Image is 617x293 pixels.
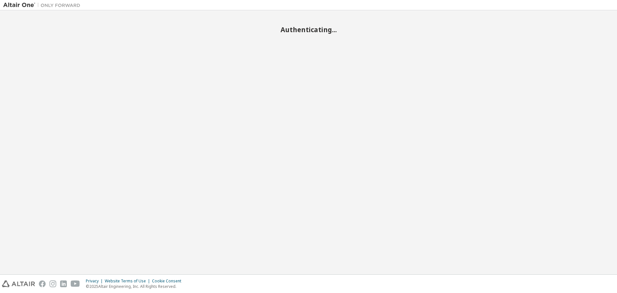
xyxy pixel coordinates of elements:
img: Altair One [3,2,84,8]
div: Privacy [86,279,105,284]
img: facebook.svg [39,280,46,287]
div: Website Terms of Use [105,279,152,284]
div: Cookie Consent [152,279,185,284]
img: youtube.svg [71,280,80,287]
h2: Authenticating... [3,25,614,34]
img: linkedin.svg [60,280,67,287]
img: instagram.svg [49,280,56,287]
img: altair_logo.svg [2,280,35,287]
p: © 2025 Altair Engineering, Inc. All Rights Reserved. [86,284,185,289]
